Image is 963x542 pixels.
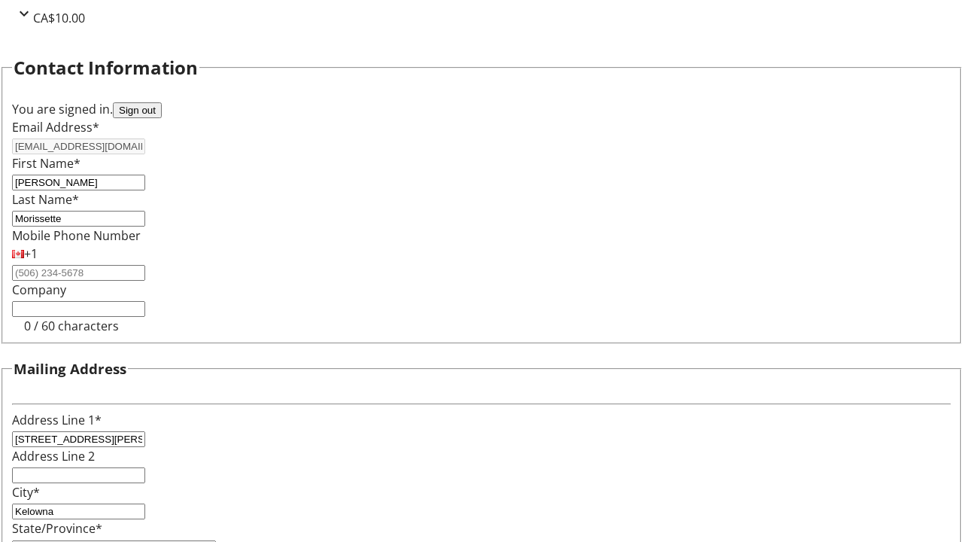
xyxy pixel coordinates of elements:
h2: Contact Information [14,54,198,81]
label: State/Province* [12,520,102,537]
label: Last Name* [12,191,79,208]
label: First Name* [12,155,81,172]
label: Address Line 2 [12,448,95,464]
label: Mobile Phone Number [12,227,141,244]
span: CA$10.00 [33,10,85,26]
tr-character-limit: 0 / 60 characters [24,318,119,334]
div: You are signed in. [12,100,951,118]
label: City* [12,484,40,501]
button: Sign out [113,102,162,118]
label: Address Line 1* [12,412,102,428]
label: Company [12,282,66,298]
input: Address [12,431,145,447]
input: (506) 234-5678 [12,265,145,281]
label: Email Address* [12,119,99,135]
input: City [12,504,145,519]
h3: Mailing Address [14,358,126,379]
